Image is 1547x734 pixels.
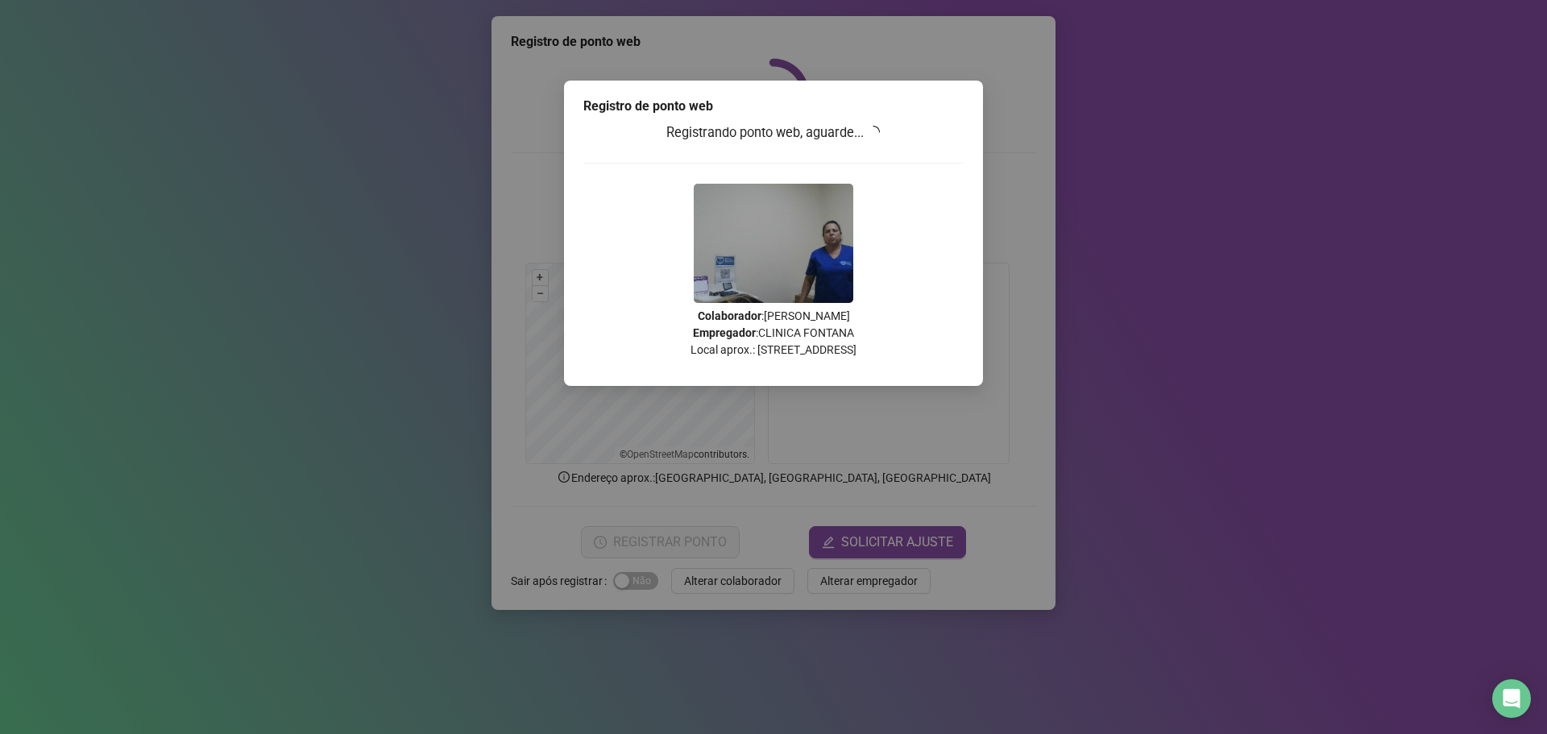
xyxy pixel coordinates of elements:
h3: Registrando ponto web, aguarde... [583,122,964,143]
strong: Colaborador [698,309,761,322]
img: 9k= [694,184,853,303]
p: : [PERSON_NAME] : CLINICA FONTANA Local aprox.: [STREET_ADDRESS] [583,308,964,359]
span: loading [865,123,882,141]
div: Registro de ponto web [583,97,964,116]
div: Open Intercom Messenger [1492,679,1531,718]
strong: Empregador [693,326,756,339]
